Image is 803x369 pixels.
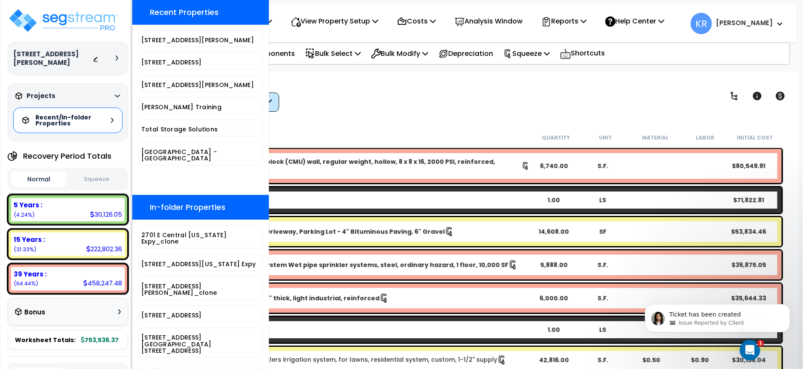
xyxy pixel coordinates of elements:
h5: Recent/In-folder Properties [35,114,95,126]
div: 458,247.48 [83,279,122,288]
p: Analysis Window [455,15,523,27]
a: Assembly Title [164,259,530,271]
div: $53,834.46 [724,227,773,236]
img: logo_pro_r.png [8,8,119,33]
div: Shortcuts [555,43,610,64]
small: Labor [696,134,714,141]
small: 64.43518223806427% [14,280,38,287]
p: View Property Setup [291,15,379,27]
iframe: Intercom notifications message [632,286,803,346]
a: Assembly Title [164,292,530,304]
small: Initial Cost [737,134,773,141]
b: Fire Suppression Sprinkler System Wet pipe sprinkler systems, steel, ordinary hazard, 1 floor, 10... [175,261,508,269]
span: 1 [757,340,764,347]
div: 5,888.00 [530,261,578,269]
h5: [STREET_ADDRESS][PERSON_NAME]_clone [141,283,260,296]
b: 5 Years : [14,200,42,209]
h5: [STREET_ADDRESS] [141,312,260,319]
p: Reports [541,15,587,27]
p: Depreciation [438,48,493,59]
h3: Projects [26,92,55,100]
div: S.F. [578,356,627,364]
div: S.F. [578,294,627,302]
h5: [STREET_ADDRESS][PERSON_NAME] [141,37,260,44]
small: Material [642,134,669,141]
div: 1.00 [530,196,578,204]
button: Normal [11,171,67,187]
h5: [STREET_ADDRESS][GEOGRAPHIC_DATA][STREET_ADDRESS] [141,334,260,354]
div: SF [578,227,627,236]
div: 222,802.36 [86,244,122,253]
h5: [STREET_ADDRESS] [141,59,260,66]
div: 14,608.00 [530,227,578,236]
div: 42,816.00 [530,356,578,364]
h4: Recent Properties [150,8,219,17]
h3: [STREET_ADDRESS][PERSON_NAME] [13,50,93,67]
iframe: Intercom live chat [740,340,760,360]
p: Squeeze [503,48,550,59]
div: S.F. [578,162,627,170]
h5: Total Storage Solutions [141,126,260,133]
h5: [PERSON_NAME] Training [141,104,260,110]
div: 1.00 [530,325,578,334]
div: LS [578,196,627,204]
h5: [GEOGRAPHIC_DATA] - [GEOGRAPHIC_DATA] [141,149,260,162]
h5: [STREET_ADDRESS][PERSON_NAME] [141,82,260,88]
p: Costs [397,15,436,27]
button: Squeeze [69,172,124,187]
h3: Bonus [24,309,45,316]
div: $80,549.91 [724,162,773,170]
b: [PERSON_NAME] [716,18,773,27]
small: Quantity [542,134,570,141]
p: Bulk Modify [371,48,429,59]
div: S.F. [578,261,627,269]
p: Help Center [605,15,665,27]
h5: [STREET_ADDRESS][US_STATE] Expy [141,261,260,267]
div: $36,875.05 [724,261,773,269]
a: Assembly Title [164,157,530,174]
small: 4.2360894934934645% [14,211,35,218]
b: Site Asphalt Paving Asphalt Driveway, Parking Lot - 4" Bituminous Paving, 6" Gravel [175,227,445,236]
b: 753,536.37 [81,336,119,344]
span: KR [691,13,712,34]
div: $71,822.81 [724,196,773,204]
h4: In-folder Properties [150,203,225,212]
h4: Recovery Period Totals [23,152,111,160]
p: Bulk Select [305,48,361,59]
a: Individual Item [164,355,507,365]
p: Shortcuts [560,47,605,60]
div: $0.50 [627,356,676,364]
div: Depreciation [434,44,498,64]
a: Assembly Title [164,226,530,238]
div: 6,740.00 [530,162,578,170]
div: 6,000.00 [530,294,578,302]
h5: 2701 E Central [US_STATE] Expy_clone [141,232,260,245]
div: $0.90 [676,356,724,364]
div: LS [578,325,627,334]
b: 39 Years : [14,270,47,279]
small: 31.32872826844226% [14,246,36,253]
div: 30,126.05 [90,210,122,219]
b: Bldg Ext CMU Wall Concrete block (CMU) wall, regular weight, hollow, 8 x 8 x 16, 2000 PSI, reinfo... [175,157,522,174]
span: Worksheet Totals: [15,336,76,344]
b: 15 Years : [14,235,45,244]
div: $30,136.04 [724,356,773,364]
b: Bldg CC Slab Slab on grade, 5" thick, light industrial, reinforced [175,294,380,302]
small: Unit [599,134,612,141]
